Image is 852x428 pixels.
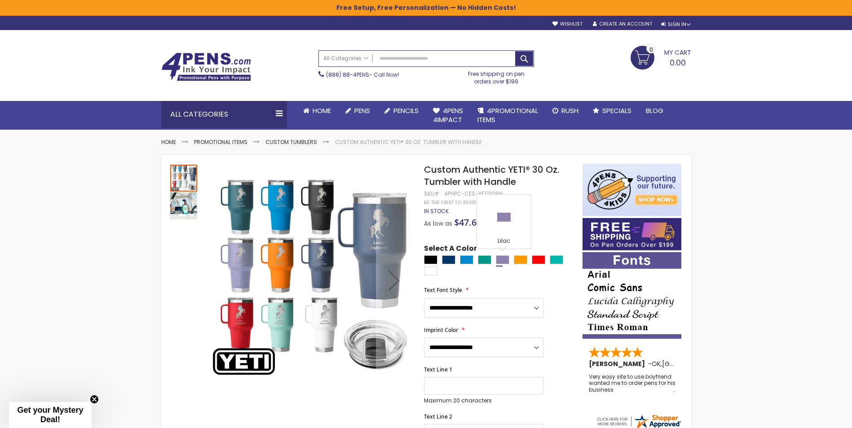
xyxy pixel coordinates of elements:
[545,101,586,121] a: Rush
[424,207,449,215] span: In stock
[646,106,663,115] span: Blog
[602,106,631,115] span: Specials
[326,71,399,79] span: - Call Now!
[586,101,639,121] a: Specials
[670,57,686,68] span: 0.00
[376,164,412,397] div: Next
[532,255,545,264] div: Red
[335,139,482,146] li: Custom Authentic YETI® 30 Oz. Tumbler with Handle
[593,21,652,27] a: Create an Account
[161,101,287,128] div: All Categories
[552,21,583,27] a: Wishlist
[326,71,369,79] a: (888) 88-4PENS
[426,101,470,130] a: 4Pens4impact
[313,106,331,115] span: Home
[424,208,449,215] div: Availability
[583,218,681,250] img: Free shipping on orders over $199
[583,252,681,339] img: font-personalization-examples
[459,67,534,85] div: Free shipping on pen orders over $199
[662,359,728,368] span: [GEOGRAPHIC_DATA]
[424,413,452,420] span: Text Line 2
[661,21,691,28] div: Sign In
[424,219,452,228] span: As low as
[470,101,545,130] a: 4PROMOTIONALITEMS
[354,106,370,115] span: Pens
[583,164,681,216] img: 4pens 4 kids
[338,101,377,121] a: Pens
[479,237,529,246] div: Lilac
[589,359,648,368] span: [PERSON_NAME]
[460,255,473,264] div: Big Wave Blue
[323,55,368,62] span: All Categories
[652,359,661,368] span: OK
[649,45,653,54] span: 0
[424,366,452,373] span: Text Line 1
[478,255,491,264] div: Seafoam Green
[170,192,197,219] div: Custom Authentic YETI® 30 Oz. Tumbler with Handle
[550,255,563,264] div: Teal
[496,255,509,264] div: Lilac
[477,106,538,124] span: 4PROMOTIONAL ITEMS
[319,51,373,66] a: All Categories
[424,397,543,404] p: Maximum 20 characters
[424,190,441,197] strong: SKU
[194,138,247,146] a: Promotional Items
[424,163,559,188] span: Custom Authentic YETI® 30 Oz. Tumbler with Handle
[444,190,503,197] div: 4PHPC-CES-YETI30RH
[424,326,458,334] span: Imprint Color
[265,138,317,146] a: Custom Tumblers
[424,244,477,256] span: Select A Color
[424,199,518,206] a: Be the first to review this product
[161,138,176,146] a: Home
[424,266,437,275] div: White
[514,255,527,264] div: Orange
[778,404,852,428] iframe: Google Customer Reviews
[433,106,463,124] span: 4Pens 4impact
[17,406,83,424] span: Get your Mystery Deal!
[207,177,412,382] img: Custom Authentic YETI® 30 Oz. Tumbler with Handle
[639,101,671,121] a: Blog
[90,395,99,404] button: Close teaser
[631,46,691,68] a: 0.00 0
[377,101,426,121] a: Pencils
[561,106,578,115] span: Rush
[170,192,197,219] img: Custom Authentic YETI® 30 Oz. Tumbler with Handle
[442,255,455,264] div: Navy Blue
[454,216,481,228] span: $47.69
[589,374,676,393] div: Very easy site to use boyfriend wanted me to order pens for his business
[296,101,338,121] a: Home
[161,52,251,81] img: 4Pens Custom Pens and Promotional Products
[648,359,728,368] span: - ,
[393,106,419,115] span: Pencils
[424,255,437,264] div: Black
[170,164,198,192] div: Custom Authentic YETI® 30 Oz. Tumbler with Handle
[424,286,462,294] span: Text Font Style
[9,402,92,428] div: Get your Mystery Deal!Close teaser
